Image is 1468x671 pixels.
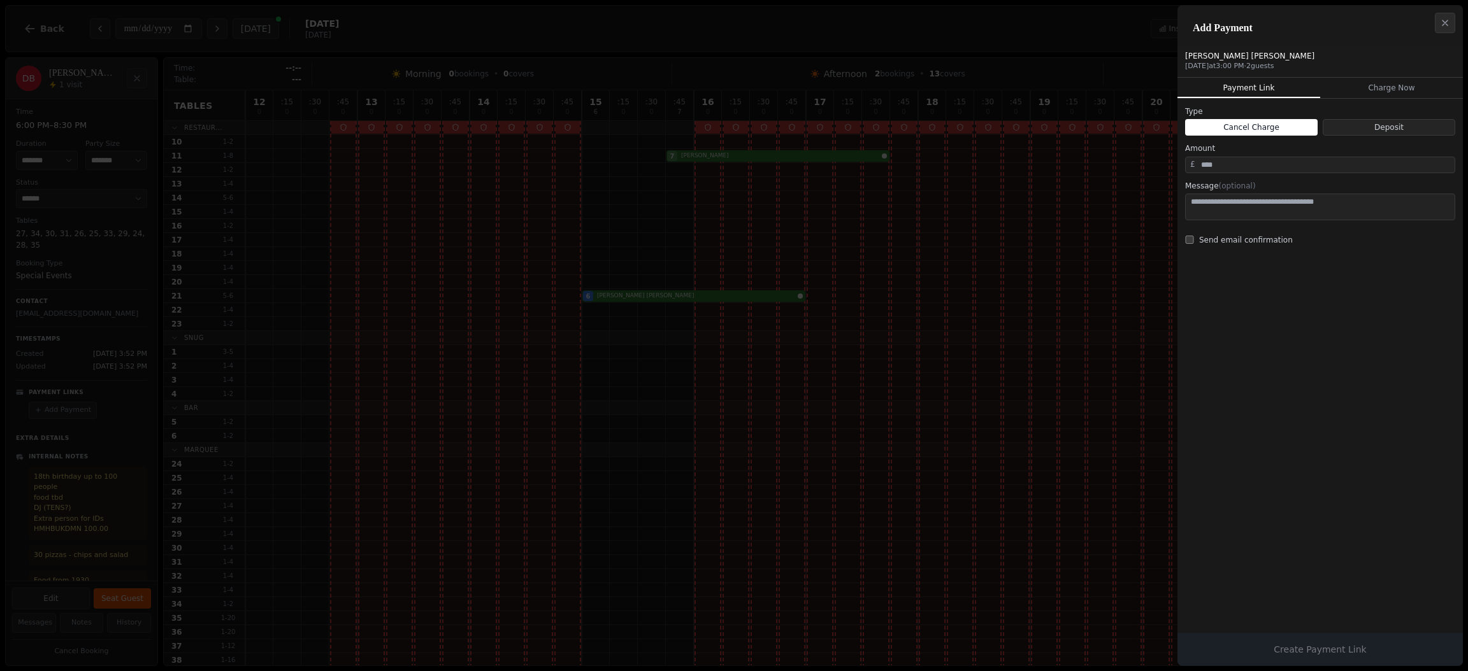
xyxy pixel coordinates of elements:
[1185,51,1314,61] p: [PERSON_NAME] [PERSON_NAME]
[1177,78,1320,98] button: Payment Link
[1320,78,1463,98] button: Charge Now
[1219,181,1256,190] span: (optional)
[1199,235,1293,245] span: Send email confirmation
[1190,159,1195,169] span: £
[1185,106,1455,117] label: Type
[1323,119,1455,136] button: Deposit
[1177,633,1463,666] button: Create Payment Link
[1193,20,1448,36] h2: Add Payment
[1185,236,1194,244] input: Send email confirmation
[1185,143,1455,153] label: Amount
[1185,181,1455,191] label: Message
[1185,61,1314,72] p: [DATE] at 3:00 PM · 2 guests
[1185,119,1318,136] button: Cancel Charge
